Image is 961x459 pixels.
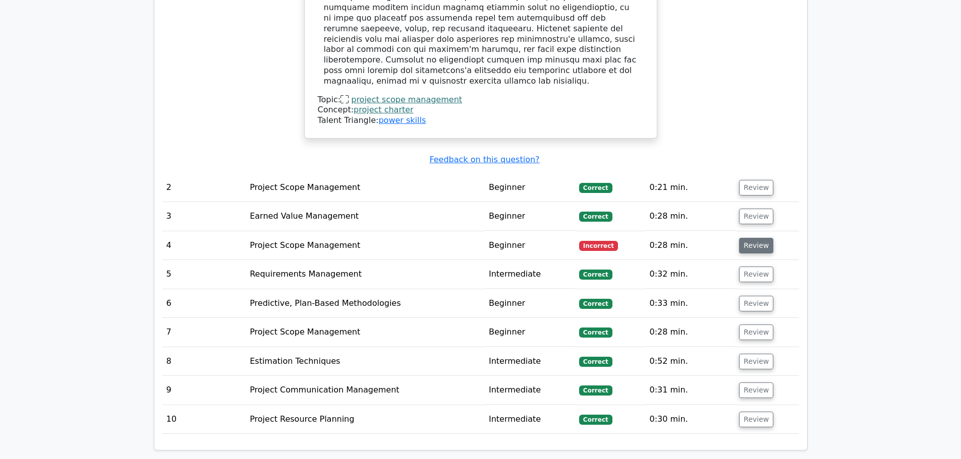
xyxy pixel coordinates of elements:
td: 0:28 min. [645,202,735,231]
td: Beginner [485,318,575,347]
button: Review [739,238,773,253]
td: Project Scope Management [246,173,485,202]
td: 0:33 min. [645,289,735,318]
td: Project Scope Management [246,231,485,260]
td: 0:30 min. [645,405,735,434]
span: Correct [579,299,612,309]
td: 4 [162,231,246,260]
td: 5 [162,260,246,289]
td: Intermediate [485,347,575,376]
td: Estimation Techniques [246,347,485,376]
td: Project Communication Management [246,376,485,405]
td: 0:31 min. [645,376,735,405]
td: 7 [162,318,246,347]
td: Project Resource Planning [246,405,485,434]
span: Correct [579,357,612,367]
div: Talent Triangle: [318,95,644,126]
td: Predictive, Plan-Based Methodologies [246,289,485,318]
td: 0:28 min. [645,231,735,260]
td: 3 [162,202,246,231]
button: Review [739,180,773,195]
td: 10 [162,405,246,434]
span: Correct [579,415,612,425]
span: Incorrect [579,241,618,251]
button: Review [739,324,773,340]
button: Review [739,267,773,282]
td: 0:21 min. [645,173,735,202]
td: Earned Value Management [246,202,485,231]
td: 6 [162,289,246,318]
td: Project Scope Management [246,318,485,347]
button: Review [739,209,773,224]
a: project charter [354,105,414,114]
a: Feedback on this question? [429,155,539,164]
button: Review [739,354,773,369]
td: Beginner [485,202,575,231]
td: Beginner [485,289,575,318]
td: 0:32 min. [645,260,735,289]
span: Correct [579,385,612,396]
a: power skills [378,115,426,125]
td: Beginner [485,231,575,260]
td: Intermediate [485,376,575,405]
button: Review [739,382,773,398]
td: 9 [162,376,246,405]
td: 2 [162,173,246,202]
button: Review [739,296,773,311]
td: Beginner [485,173,575,202]
span: Correct [579,212,612,222]
td: Requirements Management [246,260,485,289]
span: Correct [579,183,612,193]
span: Correct [579,327,612,338]
td: 0:28 min. [645,318,735,347]
td: 8 [162,347,246,376]
div: Topic: [318,95,644,105]
div: Concept: [318,105,644,115]
a: project scope management [351,95,462,104]
td: 0:52 min. [645,347,735,376]
button: Review [739,412,773,427]
td: Intermediate [485,260,575,289]
td: Intermediate [485,405,575,434]
span: Correct [579,270,612,280]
